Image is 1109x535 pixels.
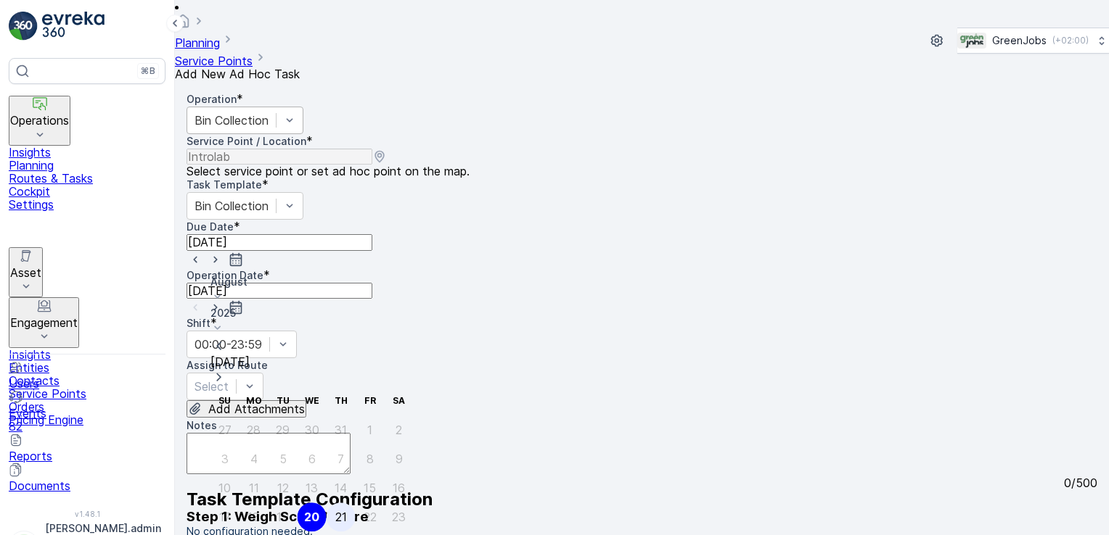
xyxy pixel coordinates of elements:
[187,234,372,250] input: dd/mm/yyyy
[364,510,377,523] div: 22
[187,317,210,329] label: Shift
[9,436,165,463] a: Reports
[210,275,414,289] p: August
[305,423,319,436] div: 30
[9,247,43,297] button: Asset
[9,420,165,433] p: 82
[356,386,385,415] th: Friday
[957,28,1109,54] button: GreenJobs(+02:00)
[335,510,347,523] div: 21
[218,481,231,494] div: 10
[992,33,1047,48] p: GreenJobs
[175,36,220,50] a: Planning
[957,33,986,49] img: Green_Jobs_Logo.png
[279,452,287,465] div: 5
[385,386,414,415] th: Saturday
[175,67,300,81] span: Add New Ad Hoc Task
[367,452,374,465] div: 8
[187,149,372,165] input: Introlab
[249,481,259,494] div: 11
[9,146,165,159] a: Insights
[187,419,217,431] label: Notes
[306,481,318,494] div: 13
[187,269,263,281] label: Operation Date
[187,220,234,233] label: Due Date
[175,17,191,32] a: Homepage
[187,359,268,371] label: Assign to Route
[10,114,69,127] p: Operations
[9,510,165,518] span: v 1.48.1
[210,355,414,368] p: [DATE]
[10,316,78,329] p: Engagement
[210,306,414,320] p: 2025
[187,135,306,147] label: Service Point / Location
[141,65,155,77] p: ⌘B
[304,510,319,523] div: 20
[187,165,470,178] span: Select service point or set ad hoc point on the map.
[9,348,165,361] a: Insights
[219,510,231,523] div: 17
[9,377,165,390] p: Users
[247,423,261,436] div: 28
[9,297,79,347] button: Engagement
[367,423,372,436] div: 1
[9,407,165,420] p: Events
[9,479,165,492] p: Documents
[298,386,327,415] th: Wednesday
[277,481,289,494] div: 12
[221,452,229,465] div: 3
[9,198,165,211] a: Settings
[187,283,372,299] input: dd/mm/yyyy
[187,489,1097,509] h2: Task Template Configuration
[277,510,289,523] div: 19
[195,378,229,395] p: Select
[9,393,165,433] a: Events82
[42,12,105,41] img: logo_light-DOdMpM7g.png
[393,481,405,494] div: 16
[337,452,344,465] div: 7
[9,465,165,492] a: Documents
[364,481,376,494] div: 15
[269,386,298,415] th: Tuesday
[392,510,406,523] div: 23
[1064,476,1097,489] p: 0 / 500
[9,12,38,41] img: logo
[240,386,269,415] th: Monday
[335,423,347,436] div: 31
[9,449,165,463] p: Reports
[9,159,165,172] a: Planning
[247,510,260,523] div: 18
[327,386,356,415] th: Thursday
[9,172,165,185] a: Routes & Tasks
[396,423,402,436] div: 2
[187,93,237,105] label: Operation
[396,452,403,465] div: 9
[210,386,240,415] th: Sunday
[10,266,41,279] p: Asset
[308,452,316,465] div: 6
[175,54,253,68] a: Service Points
[218,423,232,436] div: 27
[1052,35,1089,46] p: ( +02:00 )
[276,423,290,436] div: 29
[250,452,258,465] div: 4
[187,509,1097,524] h3: Step 1: Weigh Scale Picture
[187,178,262,191] label: Task Template
[9,96,70,146] button: Operations
[9,185,165,198] a: Cockpit
[335,481,347,494] div: 14
[9,363,165,390] a: Users
[187,400,306,418] button: Upload File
